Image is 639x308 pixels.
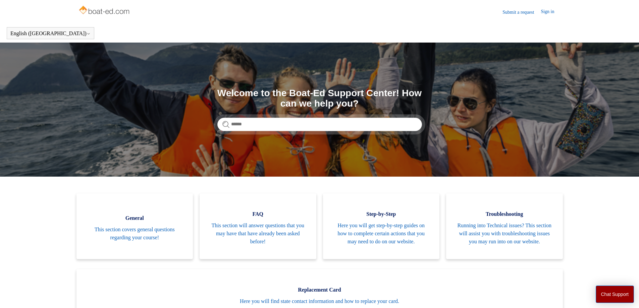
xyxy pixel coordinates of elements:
[456,210,553,218] span: Troubleshooting
[456,222,553,246] span: Running into Technical issues? This section will assist you with troubleshooting issues you may r...
[87,286,553,294] span: Replacement Card
[446,193,563,259] a: Troubleshooting Running into Technical issues? This section will assist you with troubleshooting ...
[502,9,541,16] a: Submit a request
[596,286,634,303] button: Chat Support
[210,210,306,218] span: FAQ
[87,226,183,242] span: This section covers general questions regarding your course!
[217,88,422,109] h1: Welcome to the Boat-Ed Support Center! How can we help you?
[10,30,91,37] button: English ([GEOGRAPHIC_DATA])
[323,193,440,259] a: Step-by-Step Here you will get step-by-step guides on how to complete certain actions that you ma...
[200,193,316,259] a: FAQ This section will answer questions that you may have that have already been asked before!
[333,222,430,246] span: Here you will get step-by-step guides on how to complete certain actions that you may need to do ...
[541,8,561,16] a: Sign in
[210,222,306,246] span: This section will answer questions that you may have that have already been asked before!
[78,4,131,17] img: Boat-Ed Help Center home page
[87,297,553,305] span: Here you will find state contact information and how to replace your card.
[333,210,430,218] span: Step-by-Step
[87,214,183,222] span: General
[217,118,422,131] input: Search
[76,193,193,259] a: General This section covers general questions regarding your course!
